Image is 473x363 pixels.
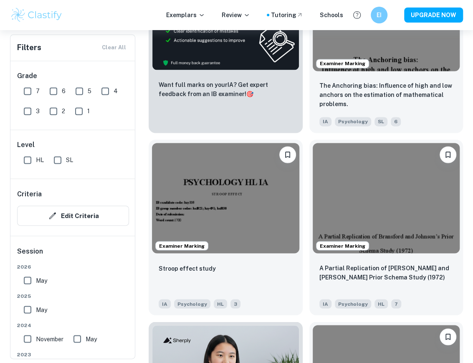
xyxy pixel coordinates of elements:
span: 5 [88,86,91,96]
span: Psychology [335,299,371,308]
span: IA [159,299,171,308]
span: 7 [391,299,401,308]
span: November [36,334,63,343]
h6: Criteria [17,189,42,199]
h6: Grade [17,71,129,81]
button: Bookmark [440,146,456,163]
span: May [36,305,47,314]
span: HL [214,299,227,308]
span: May [86,334,97,343]
span: Psychology [174,299,210,308]
span: 7 [36,86,40,96]
h6: Session [17,246,129,263]
button: Bookmark [279,146,296,163]
span: 2026 [17,263,129,270]
button: Edit Criteria [17,206,129,226]
p: Review [222,10,250,20]
img: Clastify logo [10,7,63,23]
span: SL [66,155,73,165]
span: 4 [114,86,118,96]
p: Stroop effect study [159,264,216,273]
span: 🎯 [246,91,253,97]
span: 3 [230,299,240,308]
button: EI [371,7,387,23]
span: 2 [62,107,65,116]
span: 6 [391,117,401,126]
span: 2024 [17,321,129,329]
span: 3 [36,107,40,116]
button: Bookmark [440,328,456,345]
span: 2025 [17,292,129,300]
span: 2023 [17,350,129,358]
h6: EI [374,10,384,20]
span: Examiner Marking [316,242,369,249]
img: Psychology IA example thumbnail: A Partial Replication of Bransford and J [313,143,460,253]
span: Psychology [335,117,371,126]
span: May [36,276,47,285]
span: SL [374,117,387,126]
span: IA [319,299,331,308]
p: The Anchoring bias: Influence of high and low anchors on the estimation of mathematical problems. [319,81,453,109]
p: Exemplars [166,10,205,20]
span: 1 [87,107,90,116]
h6: Filters [17,42,41,53]
span: Examiner Marking [156,242,208,249]
span: IA [319,117,331,126]
a: Examiner MarkingBookmarkA Partial Replication of Bransford and Johnson’s Prior Schema Study (1972... [309,140,463,315]
h6: Level [17,140,129,150]
span: Examiner Marking [316,60,369,67]
img: Psychology IA example thumbnail: Stroop effect study [152,143,299,253]
button: UPGRADE NOW [404,8,463,23]
span: 6 [62,86,66,96]
a: Examiner MarkingBookmarkStroop effect studyIAPsychologyHL3 [149,140,303,315]
span: HL [36,155,44,165]
p: Want full marks on your IA ? Get expert feedback from an IB examiner! [159,80,293,99]
button: Help and Feedback [350,8,364,22]
p: A Partial Replication of Bransford and Johnson’s Prior Schema Study (1972) [319,263,453,282]
a: Schools [320,10,343,20]
span: HL [374,299,388,308]
a: Tutoring [271,10,303,20]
